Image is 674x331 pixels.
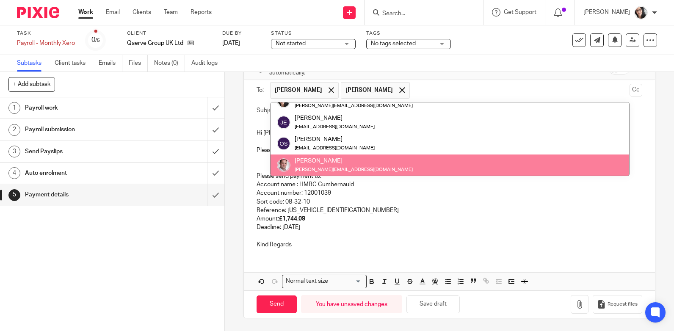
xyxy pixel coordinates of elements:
[608,301,638,308] span: Request files
[282,275,367,288] div: Search for option
[17,7,59,18] img: Pixie
[25,102,141,114] h1: Payroll work
[331,277,362,286] input: Search for option
[8,146,20,157] div: 3
[257,223,642,232] p: Deadline: [DATE]
[257,295,297,314] input: Send
[406,295,460,314] button: Save draft
[257,198,642,206] p: Sort code: 08-32-10
[630,84,642,97] button: Cc
[8,189,20,201] div: 5
[191,8,212,17] a: Reports
[257,86,266,94] label: To:
[191,55,224,72] a: Audit logs
[8,124,20,136] div: 2
[295,114,375,122] div: [PERSON_NAME]
[345,86,393,94] span: [PERSON_NAME]
[222,30,260,37] label: Due by
[295,146,375,150] small: [EMAIL_ADDRESS][DOMAIN_NAME]
[127,39,183,47] p: Qserve Group UK Ltd
[277,94,290,108] img: me%20(1).jpg
[257,189,642,197] p: Account number: 12001039
[277,158,290,172] img: Munro%20Partners-3202.jpg
[257,172,642,180] p: Please send payment to:
[99,55,122,72] a: Emails
[8,102,20,114] div: 1
[366,30,451,37] label: Tags
[95,38,100,43] small: /5
[222,40,240,46] span: [DATE]
[164,8,178,17] a: Team
[295,124,375,129] small: [EMAIL_ADDRESS][DOMAIN_NAME]
[301,295,402,313] div: You have unsaved changes
[78,8,93,17] a: Work
[257,129,642,137] p: Hi [PERSON_NAME],
[129,55,148,72] a: Files
[91,35,100,45] div: 0
[295,156,413,165] div: [PERSON_NAME]
[17,55,48,72] a: Subtasks
[271,30,356,37] label: Status
[593,295,642,314] button: Request files
[634,6,648,19] img: me%20(1).jpg
[277,137,290,150] img: svg%3E
[25,123,141,136] h1: Payroll submission
[257,106,279,115] label: Subject:
[257,146,642,154] p: Please find attached September `s payslips, journal and Payroll reports
[17,30,75,37] label: Task
[127,30,212,37] label: Client
[583,8,630,17] p: [PERSON_NAME]
[55,55,92,72] a: Client tasks
[25,188,141,201] h1: Payment details
[295,167,413,172] small: [PERSON_NAME][EMAIL_ADDRESS][DOMAIN_NAME]
[154,55,185,72] a: Notes (0)
[257,180,642,189] p: Account name : HMRC Cumbernauld
[17,39,75,47] div: Payroll - Monthly Xero
[279,216,305,222] strong: £1,744.09
[371,41,416,47] span: No tags selected
[295,135,375,143] div: [PERSON_NAME]
[133,8,151,17] a: Clients
[25,145,141,158] h1: Send Payslips
[8,77,55,91] button: + Add subtask
[284,277,330,286] span: Normal text size
[277,116,290,129] img: svg%3E
[8,167,20,179] div: 4
[295,103,413,108] small: [PERSON_NAME][EMAIL_ADDRESS][DOMAIN_NAME]
[106,8,120,17] a: Email
[276,41,306,47] span: Not started
[381,10,458,18] input: Search
[275,86,322,94] span: [PERSON_NAME]
[504,9,536,15] span: Get Support
[257,206,642,215] p: Reference: [US_VEHICLE_IDENTIFICATION_NUMBER]
[257,240,642,249] p: Kind Regards
[25,167,141,179] h1: Auto enrolment
[257,215,642,223] p: Amount:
